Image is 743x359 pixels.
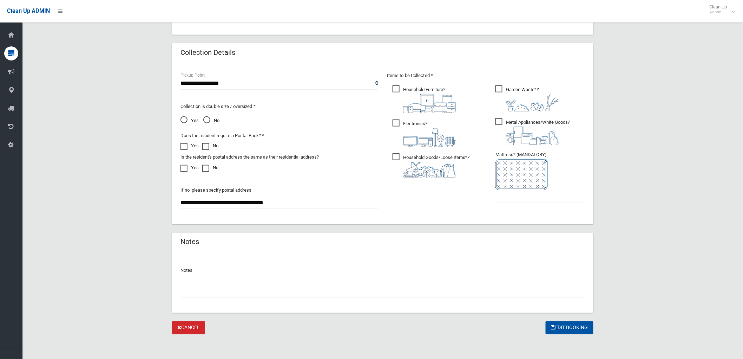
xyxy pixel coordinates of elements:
img: e7408bece873d2c1783593a074e5cb2f.png [495,159,548,190]
span: Electronics [393,120,456,147]
header: Notes [172,235,208,249]
span: Metal Appliances/White Goods [495,118,570,145]
span: Clean Up [706,4,734,15]
label: Is the resident's postal address the same as their residential address? [180,153,319,161]
label: If no, please specify postal address [180,186,251,194]
header: Collection Details [172,46,244,59]
img: aa9efdbe659d29b613fca23ba79d85cb.png [403,94,456,113]
button: Edit Booking [546,321,593,334]
i: ? [403,121,456,147]
p: Collection is double size / oversized * [180,102,379,111]
a: Cancel [172,321,205,334]
p: Items to be Collected * [387,71,585,80]
i: ? [403,87,456,113]
img: b13cc3517677393f34c0a387616ef184.png [403,162,456,178]
span: Yes [180,116,199,125]
i: ? [506,87,559,111]
span: No [203,116,219,125]
span: Household Furniture [393,85,456,113]
p: Notes [180,267,585,275]
label: Yes [180,142,199,150]
label: Does the resident require a Postal Pack? * [180,132,264,140]
small: Admin [710,9,727,15]
label: Yes [180,164,199,172]
span: Mattress* (MANDATORY) [495,152,585,190]
i: ? [403,155,469,178]
img: 36c1b0289cb1767239cdd3de9e694f19.png [506,127,559,145]
img: 394712a680b73dbc3d2a6a3a7ffe5a07.png [403,128,456,147]
label: No [202,164,218,172]
span: Garden Waste* [495,85,559,111]
i: ? [506,120,570,145]
span: Clean Up ADMIN [7,8,50,14]
label: No [202,142,218,150]
img: 4fd8a5c772b2c999c83690221e5242e0.png [506,94,559,111]
span: Household Goods/Loose Items* [393,153,469,178]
